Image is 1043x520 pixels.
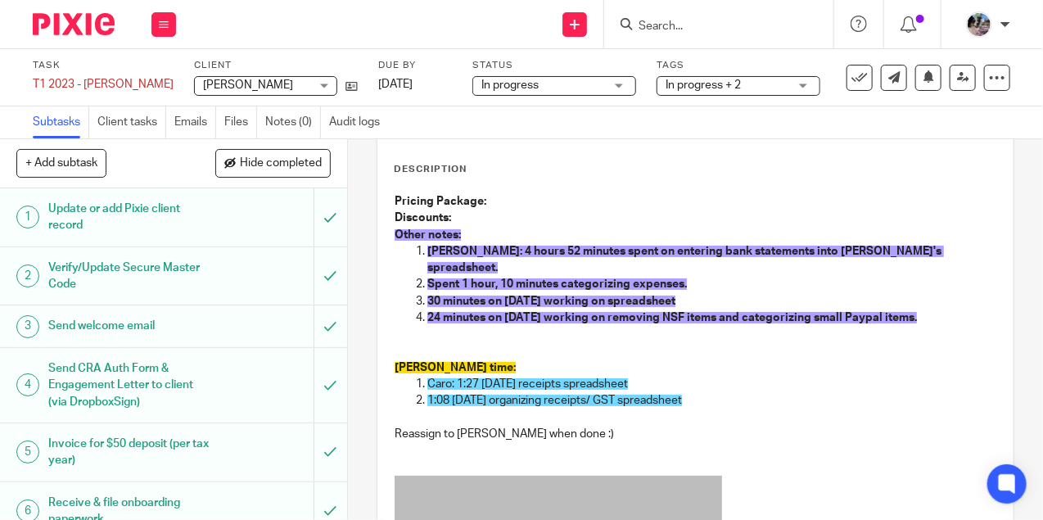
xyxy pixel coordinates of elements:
h1: Send CRA Auth Form & Engagement Letter to client (via DropboxSign) [48,356,214,414]
button: + Add subtask [16,149,106,177]
h1: Invoice for $50 deposit (per tax year) [48,432,214,473]
button: Hide completed [215,149,331,177]
span: Hide completed [240,157,322,170]
div: T1 2023 - Ashya Lanceley [33,76,174,93]
span: [DATE] [378,79,413,90]
div: 3 [16,315,39,338]
span: In progress + 2 [666,79,741,91]
strong: Discounts: [395,212,451,224]
span: Caro: 1:27 [DATE] receipts spreadsheet [427,378,628,390]
div: 5 [16,441,39,463]
p: Description [394,163,467,176]
span: 1:08 [DATE] organizing receipts/ GST spreadsheet [427,395,682,406]
a: Audit logs [329,106,388,138]
div: 2 [16,265,39,287]
h1: Update or add Pixie client record [48,197,214,238]
a: Files [224,106,257,138]
span: 24 minutes on [DATE] working on removing NSF items and categorizing small Paypal items. [427,312,917,323]
div: T1 2023 - [PERSON_NAME] [33,76,174,93]
strong: Pricing Package: [395,196,486,207]
span: Spent 1 hour, 10 minutes categorizing expenses. [427,278,687,290]
h1: Verify/Update Secure Master Code [48,255,214,297]
span: [PERSON_NAME] time: [395,362,516,373]
span: [PERSON_NAME]: 4 hours 52 minutes spent on entering bank statements into [PERSON_NAME]'s spreadsh... [427,246,944,274]
label: Tags [657,59,820,72]
span: Other notes: [395,229,461,241]
p: Reassign to [PERSON_NAME] when done :) [395,426,996,442]
h1: Send welcome email [48,314,214,338]
label: Status [472,59,636,72]
span: [PERSON_NAME] [203,79,293,91]
img: Screen%20Shot%202020-06-25%20at%209.49.30%20AM.png [966,11,992,38]
label: Client [194,59,358,72]
a: Notes (0) [265,106,321,138]
a: Emails [174,106,216,138]
span: 30 minutes on [DATE] working on spreadsheet [427,296,675,307]
div: 4 [16,373,39,396]
a: Subtasks [33,106,89,138]
img: Pixie [33,13,115,35]
label: Due by [378,59,452,72]
div: 1 [16,206,39,228]
label: Task [33,59,174,72]
a: Client tasks [97,106,166,138]
span: In progress [481,79,539,91]
input: Search [637,20,784,34]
